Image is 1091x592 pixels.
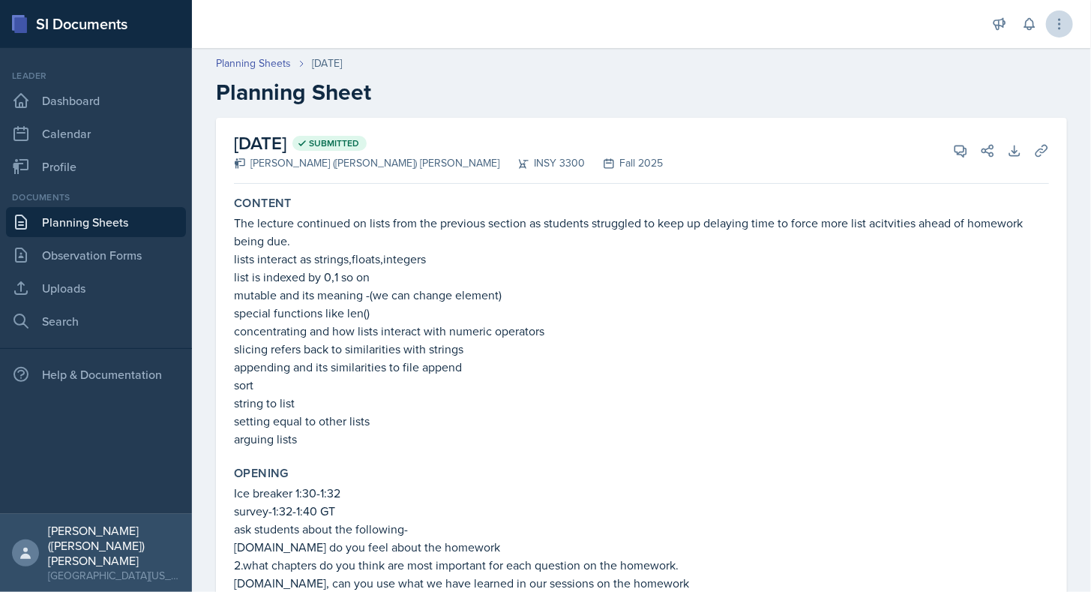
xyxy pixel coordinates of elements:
[312,56,342,71] div: [DATE]
[234,466,289,481] label: Opening
[234,376,1049,394] p: sort
[234,430,1049,448] p: arguing lists
[499,155,585,171] div: INSY 3300
[6,69,186,83] div: Leader
[234,130,663,157] h2: [DATE]
[234,268,1049,286] p: list is indexed by 0,1 so on
[6,306,186,336] a: Search
[234,340,1049,358] p: slicing refers back to similarities with strings
[6,152,186,182] a: Profile
[48,568,180,583] div: [GEOGRAPHIC_DATA][US_STATE]
[6,86,186,116] a: Dashboard
[234,358,1049,376] p: appending and its similarities to file append
[234,484,1049,502] p: Ice breaker 1:30-1:32
[234,155,499,171] div: [PERSON_NAME] ([PERSON_NAME]) [PERSON_NAME]
[234,286,1049,304] p: mutable and its meaning -(we can change element)
[585,155,663,171] div: Fall 2025
[6,273,186,303] a: Uploads
[234,538,1049,556] p: [DOMAIN_NAME] do you feel about the homework
[6,359,186,389] div: Help & Documentation
[216,56,291,71] a: Planning Sheets
[234,214,1049,250] p: The lecture continued on lists from the previous section as students struggled to keep up delayin...
[234,322,1049,340] p: concentrating and how lists interact with numeric operators
[234,556,1049,574] p: 2.what chapters do you think are most important for each question on the homework.
[234,520,1049,538] p: ask students about the following-
[234,412,1049,430] p: setting equal to other lists
[48,523,180,568] div: [PERSON_NAME] ([PERSON_NAME]) [PERSON_NAME]
[6,240,186,270] a: Observation Forms
[6,207,186,237] a: Planning Sheets
[216,79,1067,106] h2: Planning Sheet
[234,196,292,211] label: Content
[234,304,1049,322] p: special functions like len()
[234,250,1049,268] p: lists interact as strings,floats,integers
[234,394,1049,412] p: string to list
[309,137,359,149] span: Submitted
[234,502,1049,520] p: survey-1:32-1:40 GT
[6,119,186,149] a: Calendar
[234,574,1049,592] p: [DOMAIN_NAME], can you use what we have learned in our sessions on the homework
[6,191,186,204] div: Documents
